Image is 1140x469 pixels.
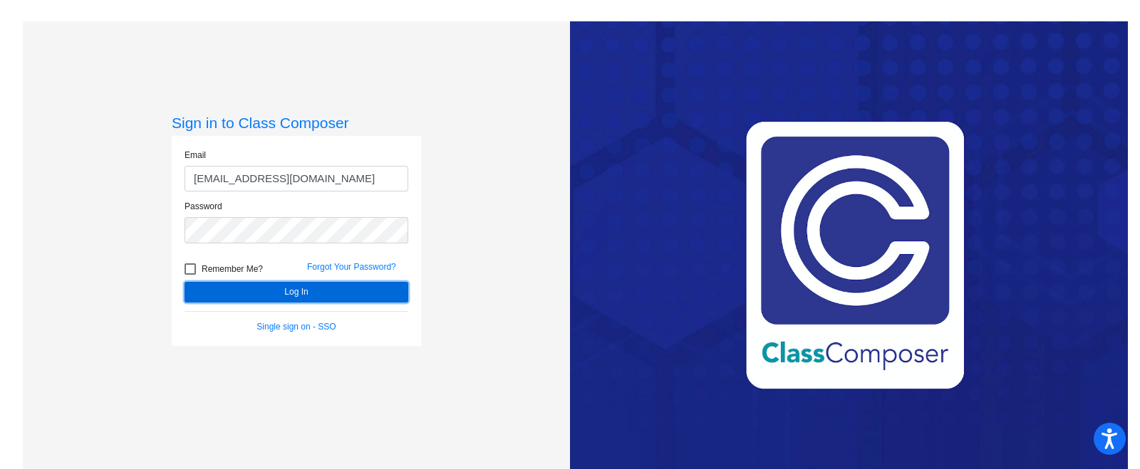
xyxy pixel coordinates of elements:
[202,260,263,278] span: Remember Me?
[256,322,336,332] a: Single sign on - SSO
[185,282,408,302] button: Log In
[185,200,222,213] label: Password
[307,262,396,272] a: Forgot Your Password?
[185,149,206,162] label: Email
[172,114,421,132] h3: Sign in to Class Composer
